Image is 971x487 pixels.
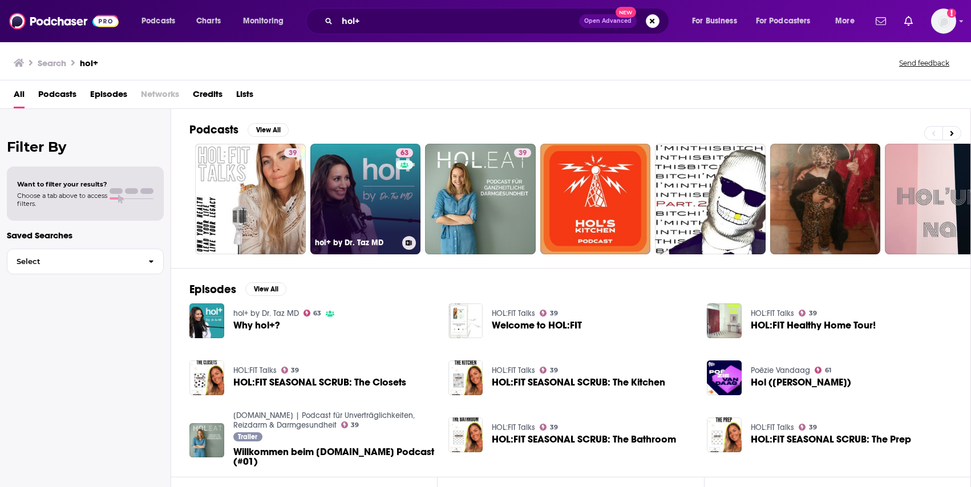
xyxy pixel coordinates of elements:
[233,447,435,466] span: Willkommen beim [DOMAIN_NAME] Podcast (#01)
[341,421,359,428] a: 39
[337,12,579,30] input: Search podcasts, credits, & more...
[692,13,737,29] span: For Business
[313,311,321,316] span: 63
[448,417,483,452] img: HOL:FIT SEASONAL SCRUB: The Bathroom
[14,85,25,108] a: All
[141,85,179,108] span: Networks
[931,9,956,34] img: User Profile
[315,238,398,247] h3: hol+ by Dr. Taz MD
[235,12,298,30] button: open menu
[799,424,817,431] a: 39
[871,11,891,31] a: Show notifications dropdown
[550,425,558,430] span: 39
[400,148,408,159] span: 63
[707,303,742,338] img: HOL:FIT Healthy Home Tour!
[189,423,224,458] img: Willkommen beim HOL.EAT Podcast (#01)
[492,309,535,318] a: HOL:FIT Talks
[425,144,536,254] a: 39
[751,320,876,330] a: HOL:FIT Healthy Home Tour!
[233,366,277,375] a: HOL:FIT Talks
[896,58,953,68] button: Send feedback
[809,425,817,430] span: 39
[189,282,236,297] h2: Episodes
[289,148,297,159] span: 39
[7,230,164,241] p: Saved Searches
[835,13,855,29] span: More
[751,435,911,444] a: HOL:FIT SEASONAL SCRUB: The Prep
[133,12,190,30] button: open menu
[756,13,811,29] span: For Podcasters
[281,367,300,374] a: 39
[90,85,127,108] a: Episodes
[448,303,483,338] img: Welcome to HOL:FIT
[579,14,637,28] button: Open AdvancedNew
[448,360,483,395] img: HOL:FIT SEASONAL SCRUB: The Kitchen
[540,367,558,374] a: 39
[931,9,956,34] span: Logged in as LornaG
[550,368,558,373] span: 39
[749,12,827,30] button: open menu
[17,192,107,208] span: Choose a tab above to access filters.
[189,12,228,30] a: Charts
[38,58,66,68] h3: Search
[9,10,119,32] img: Podchaser - Follow, Share and Rate Podcasts
[492,366,535,375] a: HOL:FIT Talks
[492,320,582,330] a: Welcome to HOL:FIT
[931,9,956,34] button: Show profile menu
[195,144,306,254] a: 39
[900,11,917,31] a: Show notifications dropdown
[396,148,413,157] a: 63
[243,13,284,29] span: Monitoring
[514,148,531,157] a: 39
[351,423,359,428] span: 39
[7,249,164,274] button: Select
[684,12,751,30] button: open menu
[550,311,558,316] span: 39
[584,18,632,24] span: Open Advanced
[189,360,224,395] img: HOL:FIT SEASONAL SCRUB: The Closets
[236,85,253,108] a: Lists
[233,411,415,430] a: HOL.EAT | Podcast für Unverträglichkeiten, Reizdarm & Darmgesundheit
[827,12,869,30] button: open menu
[189,123,289,137] a: PodcastsView All
[492,423,535,432] a: HOL:FIT Talks
[233,378,406,387] a: HOL:FIT SEASONAL SCRUB: The Closets
[196,13,221,29] span: Charts
[284,148,301,157] a: 39
[38,85,76,108] a: Podcasts
[492,378,665,387] a: HOL:FIT SEASONAL SCRUB: The Kitchen
[540,310,558,316] a: 39
[815,367,831,374] a: 61
[141,13,175,29] span: Podcasts
[751,309,794,318] a: HOL:FIT Talks
[751,378,851,387] span: Hol ([PERSON_NAME])
[189,282,286,297] a: EpisodesView All
[17,180,107,188] span: Want to filter your results?
[809,311,817,316] span: 39
[310,144,421,254] a: 63hol+ by Dr. Taz MD
[233,320,280,330] a: Why hol+?
[193,85,222,108] span: Credits
[751,378,851,387] a: Hol (Vanessa Kisuule)
[707,417,742,452] img: HOL:FIT SEASONAL SCRUB: The Prep
[519,148,527,159] span: 39
[751,423,794,432] a: HOL:FIT Talks
[7,258,139,265] span: Select
[7,139,164,155] h2: Filter By
[189,303,224,338] img: Why hol+?
[616,7,636,18] span: New
[317,8,680,34] div: Search podcasts, credits, & more...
